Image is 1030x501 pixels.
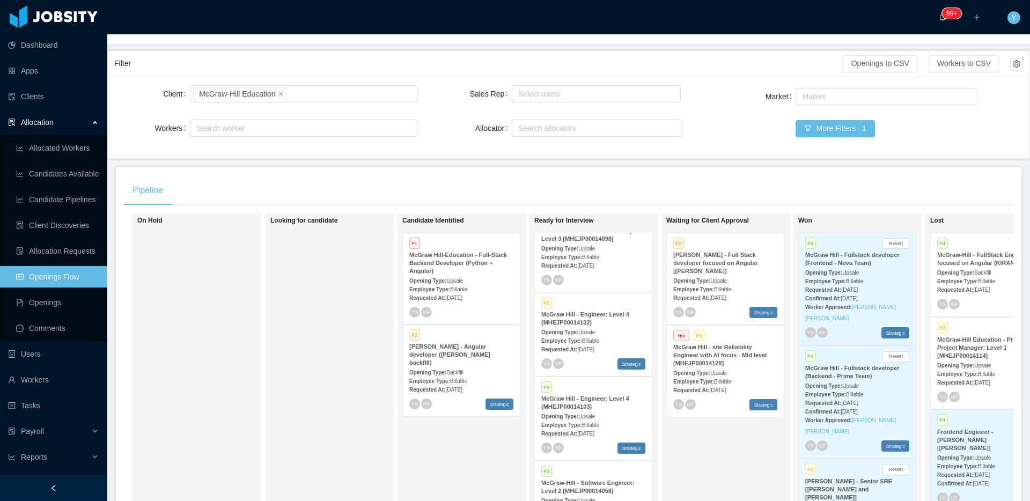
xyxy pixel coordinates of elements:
[673,286,714,292] strong: Employee Type:
[411,309,418,315] span: YS
[541,422,582,428] strong: Employee Type:
[582,422,599,428] span: Billable
[749,399,777,410] span: Strategic
[937,238,948,249] span: P4
[8,428,16,435] i: icon: file-protect
[937,270,974,276] strong: Opening Type:
[409,387,445,393] strong: Requested At:
[578,246,595,252] span: Upsale
[541,431,577,437] strong: Requested At:
[555,361,562,366] span: MP
[193,87,286,100] li: McGraw-Hill Education
[805,304,852,310] strong: Worker Approved:
[882,351,909,362] button: Revert
[411,401,418,407] span: YS
[541,338,582,344] strong: Employee Type:
[534,217,685,225] h1: Ready for Interview
[154,124,190,132] label: Workers
[842,383,859,389] span: Upsale
[673,370,710,376] strong: Opening Type:
[805,383,842,389] strong: Opening Type:
[951,495,958,500] span: GF
[929,55,999,72] button: Workers to CSV
[881,327,909,338] span: Strategic
[973,287,990,293] span: [DATE]
[937,463,978,469] strong: Employee Type:
[16,215,99,236] a: icon: file-searchClient Discoveries
[841,296,857,301] span: [DATE]
[555,277,562,282] span: MP
[543,360,550,366] span: YS
[951,394,958,399] span: MP
[270,217,421,225] h1: Looking for candidate
[939,301,946,307] span: YS
[137,217,288,225] h1: On Hold
[694,330,704,341] span: P3
[409,329,420,341] span: P2
[687,402,694,407] span: MP
[973,472,990,478] span: [DATE]
[937,363,974,369] strong: Opening Type:
[841,287,858,293] span: [DATE]
[951,302,958,307] span: MP
[541,395,629,410] strong: McGraw Hill - Engineer: Level 4 (MHEJP00014103)
[805,304,896,321] a: [PERSON_NAME] [PERSON_NAME]
[666,217,816,225] h1: Waiting for Client Approval
[16,292,99,313] a: icon: file-textOpenings
[515,122,521,135] input: Allocator
[423,401,430,406] span: MP
[16,240,99,262] a: icon: file-doneAllocation Requests
[842,270,859,276] span: Upsale
[193,122,199,135] input: Workers
[409,378,450,384] strong: Employee Type:
[709,295,726,301] span: [DATE]
[541,227,641,242] strong: McGraw-Hill - Full Stack Developer: Level 3 [MHEJP00014098]
[8,119,16,126] i: icon: solution
[423,310,430,314] span: MP
[450,378,467,384] span: Billable
[541,254,582,260] strong: Employee Type:
[541,347,577,352] strong: Requested At:
[710,278,727,284] span: Upsale
[114,54,843,73] div: Filter
[673,295,709,301] strong: Requested At:
[673,238,684,249] span: P2
[475,124,512,132] label: Allocator
[8,343,99,365] a: icon: robotUsers
[289,87,295,100] input: Client
[582,338,599,344] span: Billable
[687,310,694,314] span: MP
[450,286,467,292] span: Billable
[881,440,909,452] span: Strategic
[577,263,594,269] span: [DATE]
[16,266,99,288] a: icon: idcardOpenings Flow
[21,427,44,436] span: Payroll
[541,311,629,326] strong: McGraw Hill - Engineer: Level 4 (MHEJP00014102)
[841,409,857,415] span: [DATE]
[409,252,507,274] strong: McGraw Hill-Education - Full-Stack Backend Developer (Python + Angular)
[8,86,99,107] a: icon: auditClients
[673,252,758,274] strong: [PERSON_NAME] - Full Stack developer focused on Angular [[PERSON_NAME]]
[541,480,635,494] strong: McGraw-Hill - Software Engineer: Level 2 [MHEJP00014058]
[577,347,594,352] span: [DATE]
[555,445,562,450] span: MP
[409,286,450,292] strong: Employee Type:
[805,252,899,266] strong: McGraw Hill - Fullstack developer (Frontend - Nova Team)
[805,287,841,293] strong: Requested At:
[199,88,275,100] div: McGraw-Hill Education
[805,350,816,362] span: P4
[841,400,858,406] span: [DATE]
[805,392,846,397] strong: Employee Type:
[541,297,552,308] span: P3
[541,466,552,477] span: P4
[819,443,826,448] span: GF
[402,217,553,225] h1: Candidate Identified
[805,278,846,284] strong: Employee Type:
[937,287,973,293] strong: Requested At:
[802,91,966,102] div: Market
[978,278,995,284] span: Billable
[409,295,445,301] strong: Requested At:
[541,381,552,393] span: P4
[939,495,946,500] span: YS
[541,263,577,269] strong: Requested At:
